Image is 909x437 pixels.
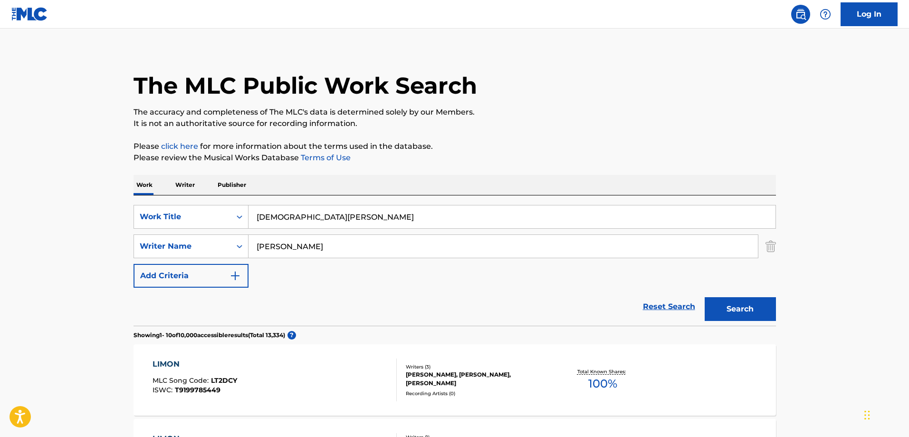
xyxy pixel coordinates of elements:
span: 100 % [588,375,617,392]
p: The accuracy and completeness of The MLC's data is determined solely by our Members. [134,107,776,118]
div: [PERSON_NAME], [PERSON_NAME], [PERSON_NAME] [406,370,549,388]
div: LIMON [153,359,237,370]
p: Please for more information about the terms used in the database. [134,141,776,152]
h1: The MLC Public Work Search [134,71,477,100]
p: Publisher [215,175,249,195]
span: MLC Song Code : [153,376,211,385]
a: Public Search [791,5,810,24]
div: Drag [864,401,870,429]
p: Writer [172,175,198,195]
span: ? [287,331,296,340]
div: Writers ( 3 ) [406,363,549,370]
a: Log In [841,2,898,26]
p: Please review the Musical Works Database [134,152,776,164]
span: T9199785449 [175,386,220,394]
p: It is not an authoritative source for recording information. [134,118,776,129]
div: Help [816,5,835,24]
span: ISWC : [153,386,175,394]
iframe: Chat Widget [861,391,909,437]
a: Terms of Use [299,153,351,162]
p: Total Known Shares: [577,368,628,375]
p: Showing 1 - 10 of 10,000 accessible results (Total 13,334 ) [134,331,285,340]
img: Delete Criterion [765,234,776,258]
form: Search Form [134,205,776,326]
div: Work Title [140,211,225,223]
img: 9d2ae6d4665cec9f34b9.svg [230,270,241,282]
a: click here [161,142,198,151]
a: Reset Search [638,296,700,317]
img: help [820,9,831,20]
span: LT2DCY [211,376,237,385]
img: MLC Logo [11,7,48,21]
p: Work [134,175,155,195]
img: search [795,9,806,20]
div: Writer Name [140,241,225,252]
a: LIMONMLC Song Code:LT2DCYISWC:T9199785449Writers (3)[PERSON_NAME], [PERSON_NAME], [PERSON_NAME]Re... [134,344,776,416]
button: Search [705,297,776,321]
div: Recording Artists ( 0 ) [406,390,549,397]
button: Add Criteria [134,264,249,288]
